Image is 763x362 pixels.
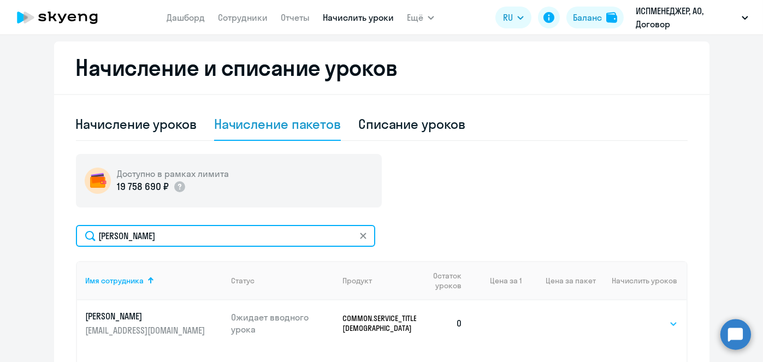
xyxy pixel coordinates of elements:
[636,4,737,31] p: ИСПМЕНЕДЖЕР, АО, Договор
[503,11,513,24] span: RU
[281,12,310,23] a: Отчеты
[323,12,394,23] a: Начислить уроки
[86,324,208,336] p: [EMAIL_ADDRESS][DOMAIN_NAME]
[342,313,416,333] p: COMMON.SERVICE_TITLE.LONG.[DEMOGRAPHIC_DATA]
[117,168,229,180] h5: Доступно в рамках лимита
[218,12,268,23] a: Сотрудники
[231,311,334,335] p: Ожидает вводного урока
[342,276,416,286] div: Продукт
[86,276,223,286] div: Имя сотрудника
[76,225,375,247] input: Поиск по имени, email, продукту или статусу
[86,276,144,286] div: Имя сотрудника
[573,11,602,24] div: Баланс
[606,12,617,23] img: balance
[566,7,624,28] button: Балансbalance
[76,55,688,81] h2: Начисление и списание уроков
[407,11,423,24] span: Ещё
[231,276,255,286] div: Статус
[85,168,111,194] img: wallet-circle.png
[407,7,434,28] button: Ещё
[425,271,472,290] div: Остаток уроков
[167,12,205,23] a: Дашборд
[495,7,531,28] button: RU
[358,115,465,133] div: Списание уроков
[86,310,208,322] p: [PERSON_NAME]
[86,310,223,336] a: [PERSON_NAME][EMAIL_ADDRESS][DOMAIN_NAME]
[522,261,596,300] th: Цена за пакет
[425,271,462,290] span: Остаток уроков
[630,4,754,31] button: ИСПМЕНЕДЖЕР, АО, Договор
[117,180,169,194] p: 19 758 690 ₽
[214,115,341,133] div: Начисление пакетов
[471,261,522,300] th: Цена за 1
[596,261,686,300] th: Начислить уроков
[231,276,334,286] div: Статус
[76,115,197,133] div: Начисление уроков
[416,300,472,346] td: 0
[342,276,372,286] div: Продукт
